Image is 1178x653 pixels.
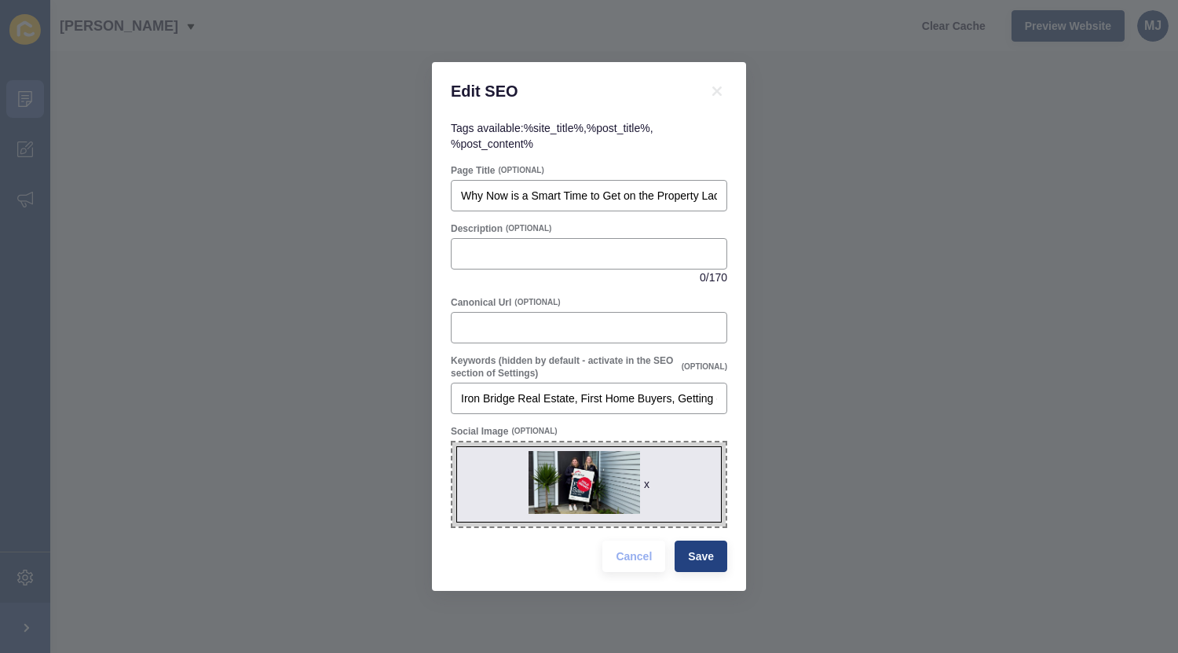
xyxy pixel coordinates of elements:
[506,223,551,234] span: (OPTIONAL)
[498,165,543,176] span: (OPTIONAL)
[688,548,714,564] span: Save
[451,425,508,438] label: Social Image
[587,122,650,134] code: %post_title%
[451,164,495,177] label: Page Title
[451,222,503,235] label: Description
[451,81,688,101] h1: Edit SEO
[514,297,560,308] span: (OPTIONAL)
[602,541,665,572] button: Cancel
[706,270,709,285] span: /
[675,541,727,572] button: Save
[700,270,706,285] span: 0
[451,296,511,309] label: Canonical Url
[451,138,533,150] code: %post_content%
[511,426,557,437] span: (OPTIONAL)
[451,122,653,150] span: Tags available: , ,
[682,361,727,372] span: (OPTIONAL)
[644,476,649,492] div: x
[524,122,584,134] code: %site_title%
[616,548,652,564] span: Cancel
[709,270,727,285] span: 170
[451,354,679,380] label: Keywords (hidden by default - activate in the SEO section of Settings)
